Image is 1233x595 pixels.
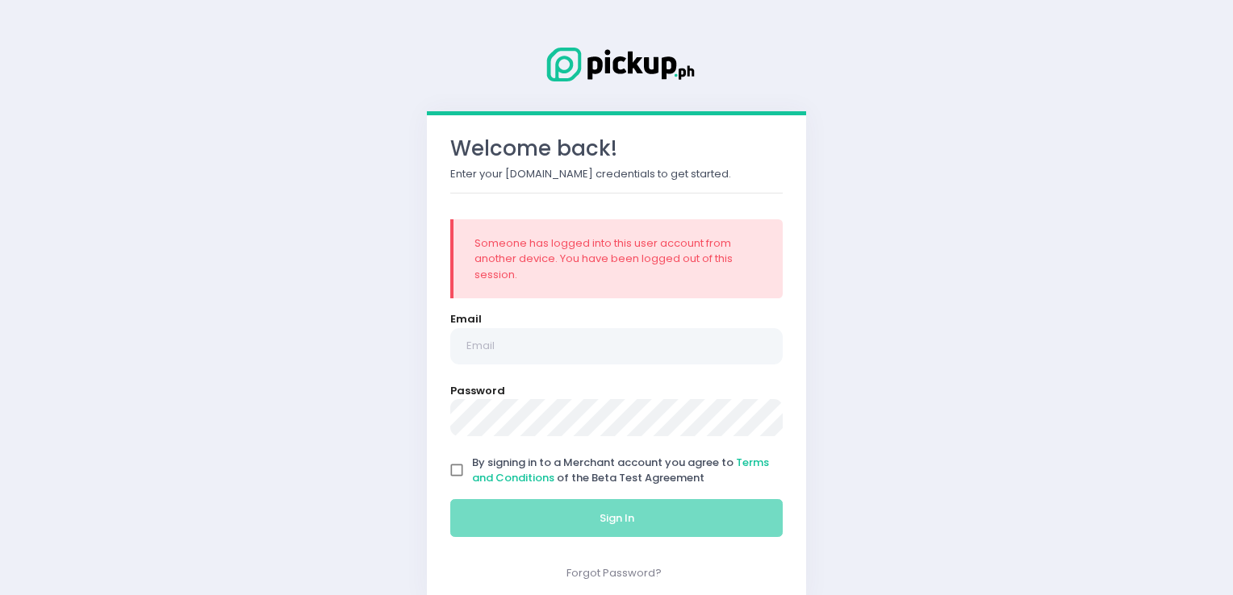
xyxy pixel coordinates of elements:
[450,311,482,327] label: Email
[600,510,634,526] span: Sign In
[450,328,783,365] input: Email
[472,455,769,486] span: By signing in to a Merchant account you agree to of the Beta Test Agreement
[474,235,762,283] div: Someone has logged into this user account from another device. You have been logged out of this s...
[450,499,783,538] button: Sign In
[450,166,783,182] p: Enter your [DOMAIN_NAME] credentials to get started.
[450,136,783,161] h3: Welcome back!
[450,383,505,399] label: Password
[536,44,697,85] img: Logo
[566,565,662,580] a: Forgot Password?
[472,455,769,486] a: Terms and Conditions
